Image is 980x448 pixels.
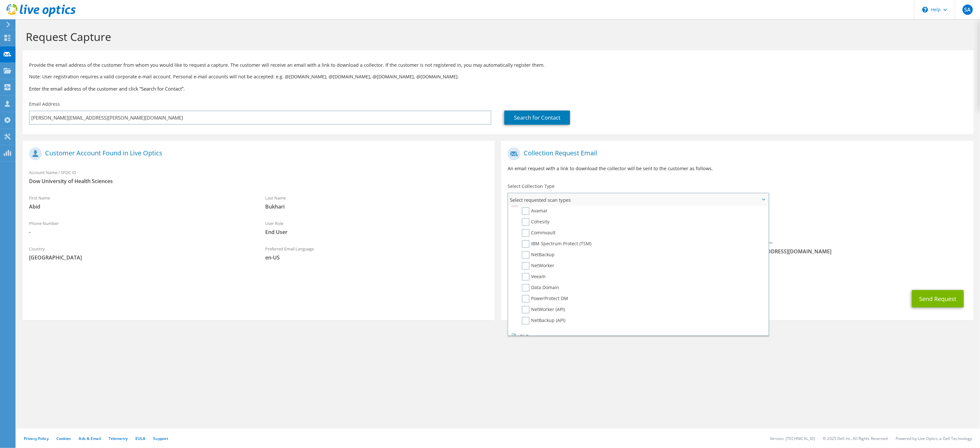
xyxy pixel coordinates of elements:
[896,436,972,441] li: Powered by Live Optics, a Dell Technology
[522,317,565,325] label: NetBackup (API)
[259,217,495,239] div: User Role
[265,254,489,261] span: en-US
[522,262,554,270] label: NetWorker
[522,284,559,292] label: Data Domain
[522,240,591,248] label: IBM Spectrum Protect (TSM)
[56,436,71,441] a: Cookies
[522,306,565,314] label: NetWorker (API)
[501,261,973,284] div: CC & Reply To
[29,147,485,160] h1: Customer Account Found in Live Optics
[508,193,768,206] span: Select requested scan types
[522,229,556,237] label: Commvault
[29,254,252,261] span: [GEOGRAPHIC_DATA]
[508,165,967,172] p: An email request with a link to download the collector will be sent to the customer as follows.
[29,85,967,92] h3: Enter the email address of the customer and click “Search for Contact”.
[963,5,973,15] span: SA
[29,62,967,69] p: Provide the email address of the customer from whom you would like to request a capture. The cust...
[23,191,259,213] div: First Name
[508,147,964,160] h1: Collection Request Email
[522,207,548,215] label: Avamar
[153,436,168,441] a: Support
[522,218,549,226] label: Cohesity
[23,242,259,264] div: Country
[737,236,974,258] div: Sender & From
[501,209,973,233] div: Requested Collections
[508,183,555,190] label: Select Collection Type
[265,229,489,236] span: End User
[109,436,128,441] a: Telemetry
[522,273,546,281] label: Veeam
[23,217,259,239] div: Phone Number
[823,436,888,441] li: © 2025 Dell Inc. All Rights Reserved
[29,73,967,80] p: Note: User registration requires a valid corporate e-mail account. Personal e-mail accounts will ...
[29,229,252,236] span: -
[29,203,252,210] span: Abid
[522,251,555,259] label: NetBackup
[504,111,570,125] a: Search for Contact
[259,242,495,264] div: Preferred Email Language
[265,203,489,210] span: Bukhari
[79,436,101,441] a: Ads & Email
[23,166,495,188] div: Account Name / SFDC ID
[522,295,568,303] label: PowerProtect DM
[510,333,765,340] li: File
[29,178,488,185] span: Dow University of Health Sciences
[26,30,967,44] h1: Request Capture
[135,436,145,441] a: EULA
[744,248,967,255] span: [EMAIL_ADDRESS][DOMAIN_NAME]
[501,236,737,258] div: To
[922,7,928,13] svg: \n
[29,101,60,107] label: Email Address
[912,290,964,307] button: Send Request
[24,436,49,441] a: Privacy Policy
[259,191,495,213] div: Last Name
[770,436,815,441] li: Version: [TECHNICAL_ID]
